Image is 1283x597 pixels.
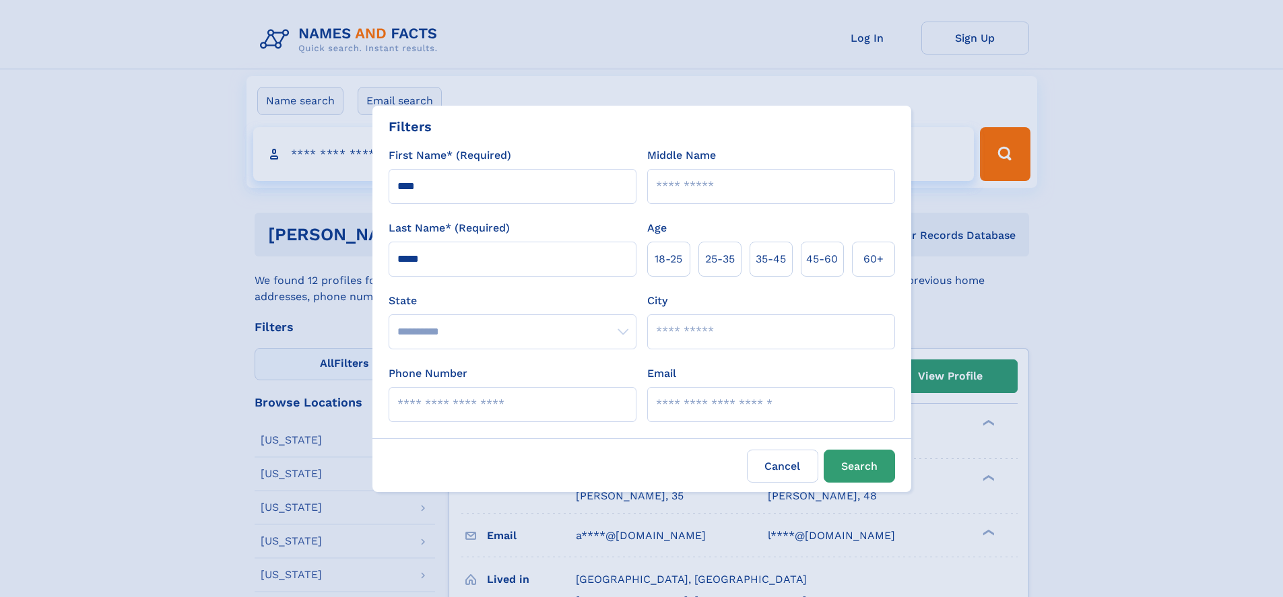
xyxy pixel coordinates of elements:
label: Middle Name [647,147,716,164]
span: 18‑25 [655,251,682,267]
label: Phone Number [389,365,467,382]
label: Age [647,220,667,236]
div: Filters [389,116,432,137]
span: 45‑60 [806,251,838,267]
label: City [647,293,667,309]
label: State [389,293,636,309]
label: First Name* (Required) [389,147,511,164]
span: 25‑35 [705,251,735,267]
button: Search [824,450,895,483]
span: 35‑45 [756,251,786,267]
label: Last Name* (Required) [389,220,510,236]
label: Email [647,365,676,382]
span: 60+ [863,251,884,267]
label: Cancel [747,450,818,483]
